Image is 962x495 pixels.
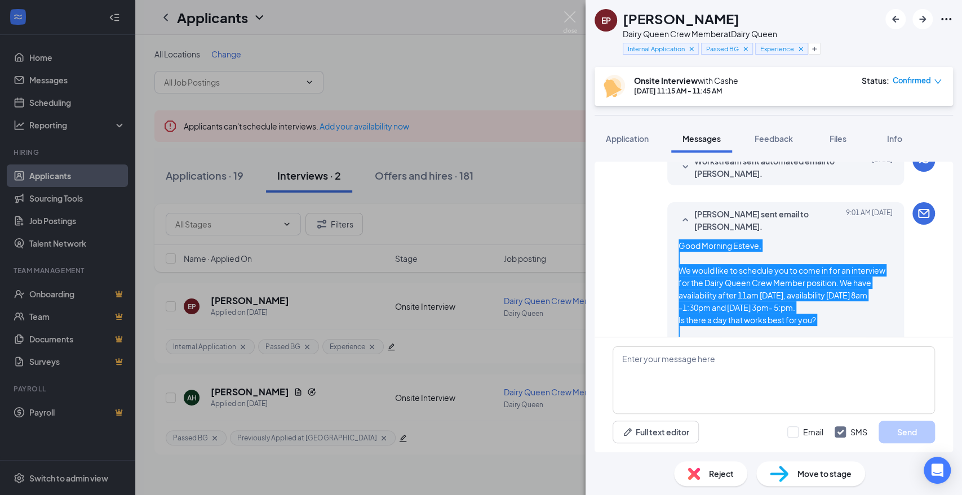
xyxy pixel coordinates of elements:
[682,133,721,144] span: Messages
[679,160,692,174] svg: SmallChevronDown
[912,9,933,29] button: ArrowRight
[893,75,931,86] span: Confirmed
[917,207,930,220] svg: Email
[679,264,893,314] p: We would like to schedule you to come in for an interview for the Dairy Queen Crew Member positio...
[755,133,793,144] span: Feedback
[830,133,846,144] span: Files
[797,45,805,53] svg: Cross
[694,155,842,180] span: Workstream sent automated email to [PERSON_NAME].
[889,12,902,26] svg: ArrowLeftNew
[811,46,818,52] svg: Plus
[846,208,893,233] span: [DATE] 9:01 AM
[885,9,906,29] button: ArrowLeftNew
[601,15,611,26] div: EP
[742,45,750,53] svg: Cross
[887,133,902,144] span: Info
[634,75,698,86] b: Onsite Interview
[634,75,738,86] div: with Cashe
[679,213,692,227] svg: SmallChevronUp
[679,314,893,326] p: Is there a day that works best for you?
[872,155,893,180] span: [DATE]
[628,44,685,53] span: Internal Application
[679,239,893,252] p: Good Morning Esteve,
[808,43,821,55] button: Plus
[634,86,738,96] div: [DATE] 11:15 AM - 11:45 AM
[694,208,842,233] span: [PERSON_NAME] sent email to [PERSON_NAME].
[760,44,794,53] span: Experience
[924,457,951,484] div: Open Intercom Messenger
[623,28,808,39] div: Dairy Queen Crew Member at Dairy Queen
[879,421,935,443] button: Send
[916,12,929,26] svg: ArrowRight
[939,12,953,26] svg: Ellipses
[606,133,649,144] span: Application
[862,75,889,86] div: Status :
[797,467,852,480] span: Move to stage
[688,45,695,53] svg: Cross
[623,9,739,28] h1: [PERSON_NAME]
[622,426,633,438] svg: Pen
[709,467,734,480] span: Reject
[934,78,942,86] span: down
[706,44,739,53] span: Passed BG
[613,421,699,443] button: Full text editorPen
